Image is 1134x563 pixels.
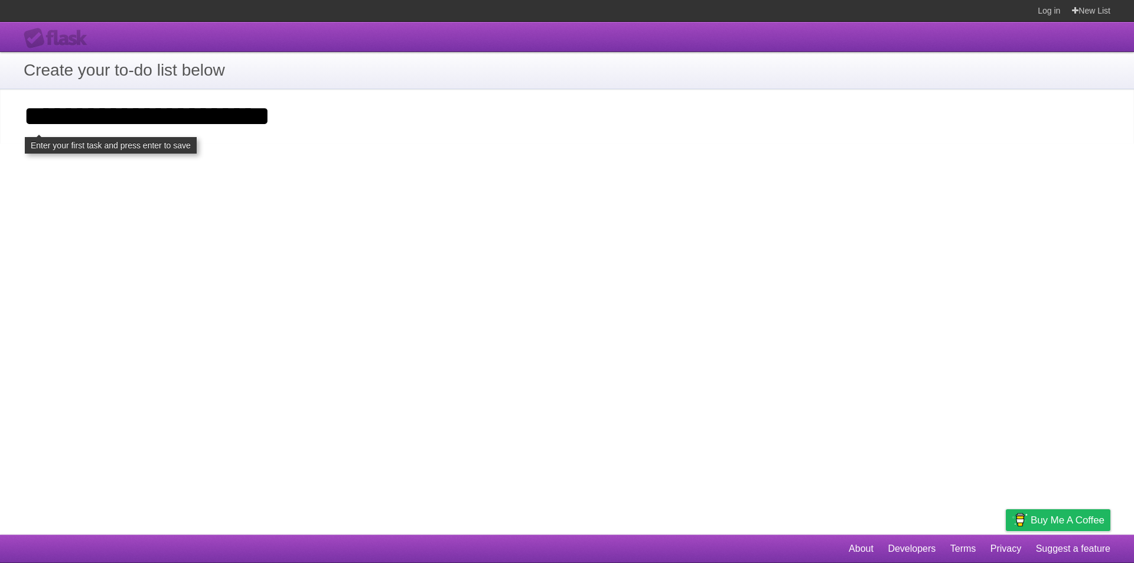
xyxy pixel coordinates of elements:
a: Developers [888,538,936,560]
div: Flask [24,28,94,49]
a: Terms [950,538,976,560]
img: Buy me a coffee [1012,510,1028,530]
a: Buy me a coffee [1006,509,1110,531]
h1: Create your to-do list below [24,58,1110,83]
span: Buy me a coffee [1031,510,1104,531]
a: About [849,538,874,560]
a: Suggest a feature [1036,538,1110,560]
a: Privacy [990,538,1021,560]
